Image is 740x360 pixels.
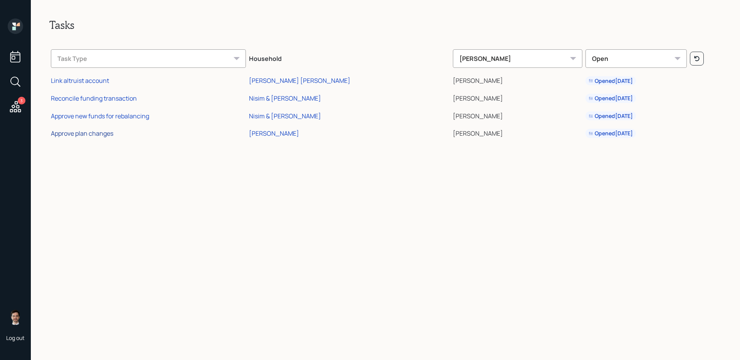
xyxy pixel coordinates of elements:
div: [PERSON_NAME] [453,49,582,68]
h2: Tasks [49,19,721,32]
div: [PERSON_NAME] [249,129,299,138]
td: [PERSON_NAME] [451,123,584,141]
div: 3 [18,97,25,104]
div: Reconcile funding transaction [51,94,137,103]
div: [PERSON_NAME] [PERSON_NAME] [249,76,350,85]
img: jonah-coleman-headshot.png [8,310,23,325]
div: Nisim & [PERSON_NAME] [249,94,321,103]
div: Opened [DATE] [589,94,633,102]
div: Opened [DATE] [589,130,633,137]
td: [PERSON_NAME] [451,106,584,124]
div: Log out [6,334,25,341]
div: Approve new funds for rebalancing [51,112,149,120]
td: [PERSON_NAME] [451,88,584,106]
div: Open [585,49,687,68]
div: Opened [DATE] [589,77,633,85]
div: Approve plan changes [51,129,113,138]
div: Nisim & [PERSON_NAME] [249,112,321,120]
div: Task Type [51,49,246,68]
div: Opened [DATE] [589,112,633,120]
div: Link altruist account [51,76,109,85]
td: [PERSON_NAME] [451,71,584,89]
th: Household [247,44,451,71]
